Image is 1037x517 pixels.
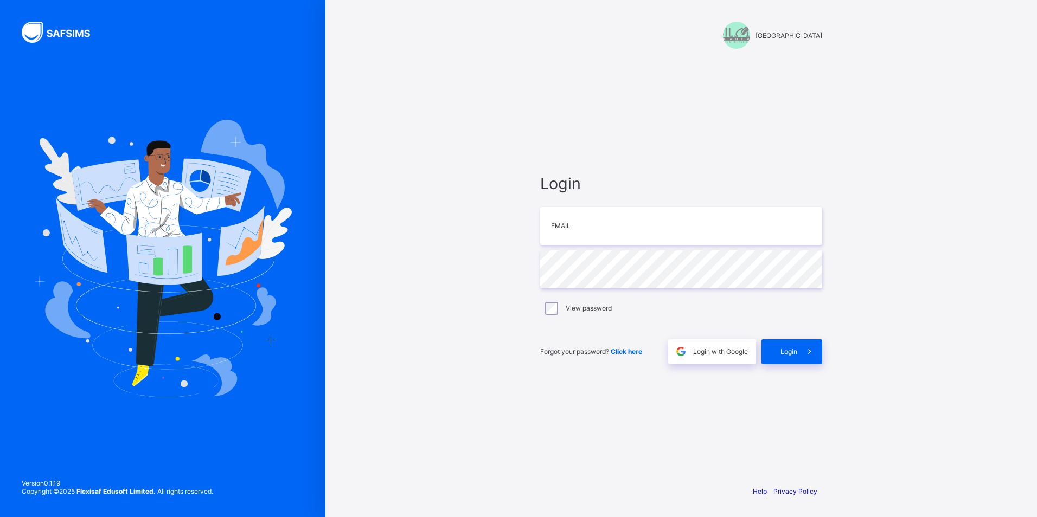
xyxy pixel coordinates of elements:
span: Forgot your password? [540,347,642,356]
span: [GEOGRAPHIC_DATA] [756,31,822,40]
span: Login [780,347,797,356]
strong: Flexisaf Edusoft Limited. [76,487,156,495]
img: Hero Image [34,120,292,397]
span: Login [540,174,822,193]
img: SAFSIMS Logo [22,22,103,43]
span: Login with Google [693,347,748,356]
label: View password [566,304,612,312]
a: Privacy Policy [773,487,817,495]
img: google.396cfc9801f0270233282035f929180a.svg [675,345,687,358]
a: Help [753,487,767,495]
span: Version 0.1.19 [22,479,213,487]
span: Copyright © 2025 All rights reserved. [22,487,213,495]
a: Click here [611,347,642,356]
